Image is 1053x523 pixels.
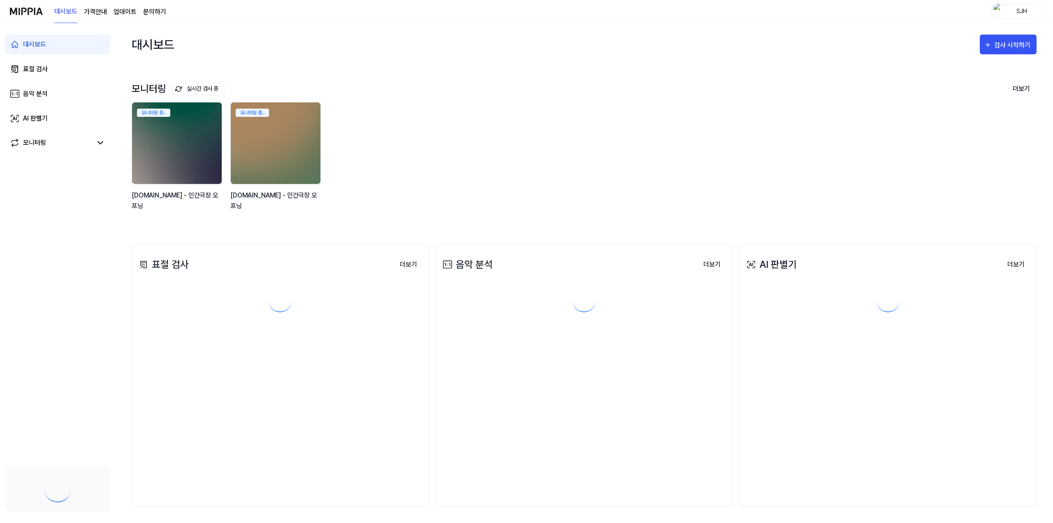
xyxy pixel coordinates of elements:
[137,257,189,272] div: 표절 검사
[132,102,224,220] a: 모니터링 중..backgroundIamge[DOMAIN_NAME] - 인간극장 오프닝
[171,82,225,96] button: 실시간 검사 중
[980,35,1037,54] button: 검사 시작하기
[441,257,493,272] div: 음악 분석
[230,190,322,211] div: [DOMAIN_NAME] - 인간극장 오프닝
[132,102,222,184] img: backgroundIamge
[745,257,797,272] div: AI 판별기
[114,7,137,17] a: 업데이트
[993,3,1003,20] img: profile
[5,109,110,128] a: AI 판별기
[10,138,92,148] a: 모니터링
[236,109,269,117] div: 모니터링 중..
[84,7,107,17] button: 가격안내
[393,256,424,273] button: 더보기
[143,7,166,17] a: 문의하기
[23,89,48,99] div: 음악 분석
[990,5,1043,19] button: profileSJH
[5,59,110,79] a: 표절 검사
[23,114,48,123] div: AI 판별기
[132,31,174,58] div: 대시보드
[54,0,77,23] a: 대시보드
[697,256,727,273] button: 더보기
[132,190,224,211] div: [DOMAIN_NAME] - 인간극장 오프닝
[137,109,170,117] div: 모니터링 중..
[175,86,182,92] img: monitoring Icon
[994,40,1032,51] div: 검사 시작하기
[132,82,225,96] div: 모니터링
[1006,7,1038,16] div: SJH
[23,40,46,49] div: 대시보드
[23,138,46,148] div: 모니터링
[230,102,322,220] a: 모니터링 중..backgroundIamge[DOMAIN_NAME] - 인간극장 오프닝
[5,84,110,104] a: 음악 분석
[23,64,48,74] div: 표절 검사
[5,35,110,54] a: 대시보드
[1001,256,1031,273] button: 더보기
[1006,80,1037,98] button: 더보기
[231,102,320,184] img: backgroundIamge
